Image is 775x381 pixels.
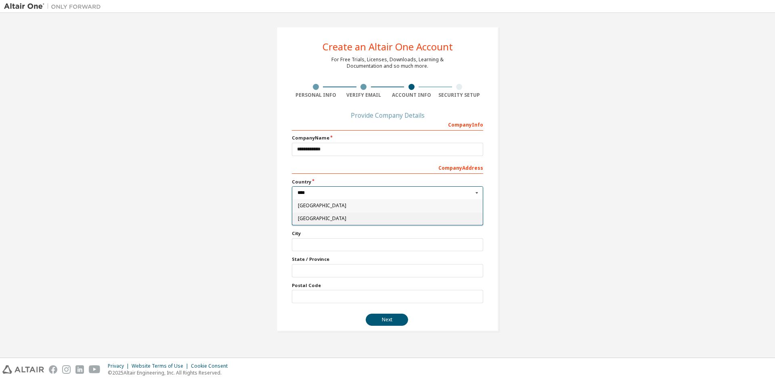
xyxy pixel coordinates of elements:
[132,363,191,369] div: Website Terms of Use
[366,314,408,326] button: Next
[298,216,478,221] span: [GEOGRAPHIC_DATA]
[108,369,232,376] p: © 2025 Altair Engineering, Inc. All Rights Reserved.
[2,365,44,374] img: altair_logo.svg
[89,365,101,374] img: youtube.svg
[292,92,340,98] div: Personal Info
[292,179,483,185] label: Country
[108,363,132,369] div: Privacy
[62,365,71,374] img: instagram.svg
[292,135,483,141] label: Company Name
[292,161,483,174] div: Company Address
[292,118,483,131] div: Company Info
[49,365,57,374] img: facebook.svg
[75,365,84,374] img: linkedin.svg
[191,363,232,369] div: Cookie Consent
[387,92,436,98] div: Account Info
[323,42,453,52] div: Create an Altair One Account
[340,92,388,98] div: Verify Email
[292,256,483,262] label: State / Province
[298,203,478,208] span: [GEOGRAPHIC_DATA]
[331,56,444,69] div: For Free Trials, Licenses, Downloads, Learning & Documentation and so much more.
[292,282,483,289] label: Postal Code
[292,230,483,237] label: City
[4,2,105,10] img: Altair One
[292,113,483,118] div: Provide Company Details
[436,92,484,98] div: Security Setup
